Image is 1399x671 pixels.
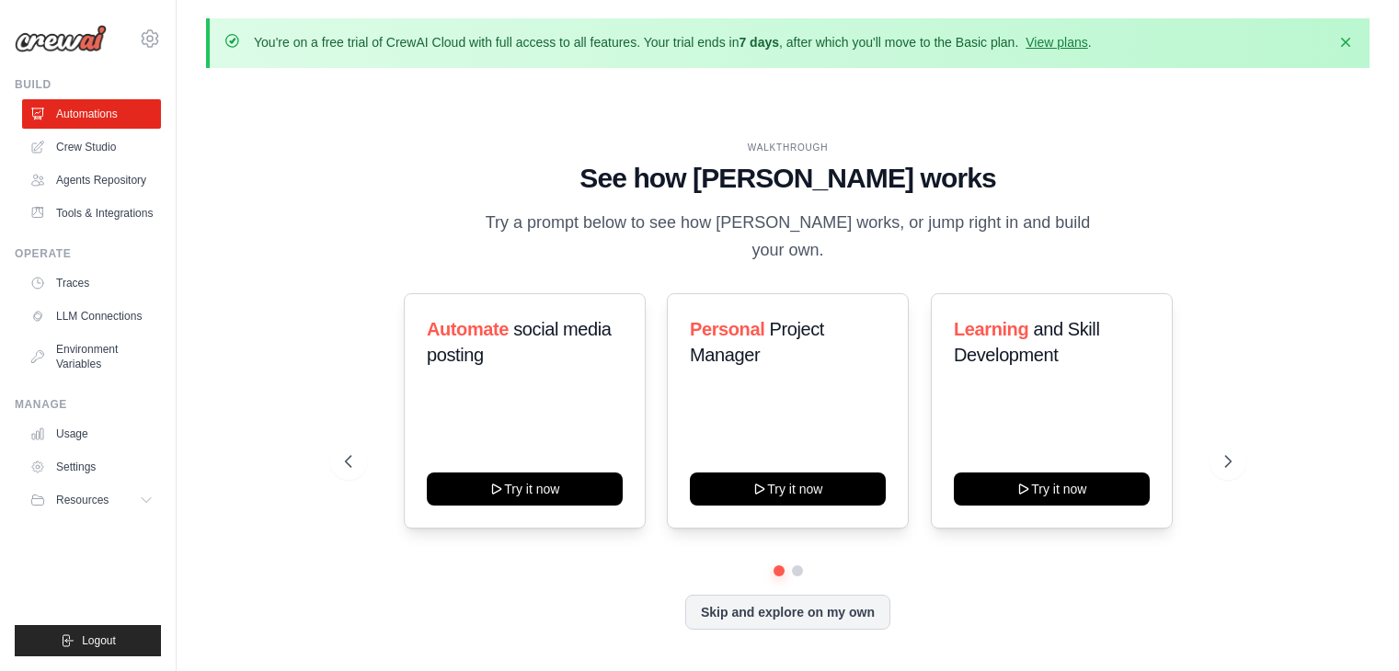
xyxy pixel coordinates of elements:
strong: 7 days [739,35,779,50]
button: Try it now [954,472,1150,506]
div: Manage [15,397,161,412]
button: Logout [15,625,161,656]
a: Automations [22,99,161,129]
a: Environment Variables [22,335,161,379]
span: Logout [82,633,116,648]
a: View plans [1026,35,1087,50]
span: social media posting [427,319,612,365]
span: Resources [56,493,109,507]
a: LLM Connections [22,301,161,331]
p: You're on a free trial of CrewAI Cloud with full access to all features. Your trial ends in , aft... [254,33,1092,51]
button: Try it now [427,472,623,506]
h1: See how [PERSON_NAME] works [345,162,1232,195]
button: Skip and explore on my own [685,595,890,630]
iframe: Chat Widget [1307,583,1399,671]
span: and Skill Development [954,319,1099,365]
a: Tools & Integrations [22,199,161,228]
div: Operate [15,246,161,261]
div: WALKTHROUGH [345,141,1232,154]
img: Logo [15,25,107,52]
p: Try a prompt below to see how [PERSON_NAME] works, or jump right in and build your own. [479,210,1097,264]
a: Traces [22,268,161,298]
button: Try it now [690,472,886,506]
a: Agents Repository [22,165,161,195]
a: Usage [22,419,161,449]
button: Resources [22,485,161,515]
span: Project Manager [690,319,824,365]
a: Settings [22,452,161,482]
div: Build [15,77,161,92]
span: Learning [954,319,1028,339]
a: Crew Studio [22,132,161,162]
span: Personal [690,319,764,339]
span: Automate [427,319,509,339]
